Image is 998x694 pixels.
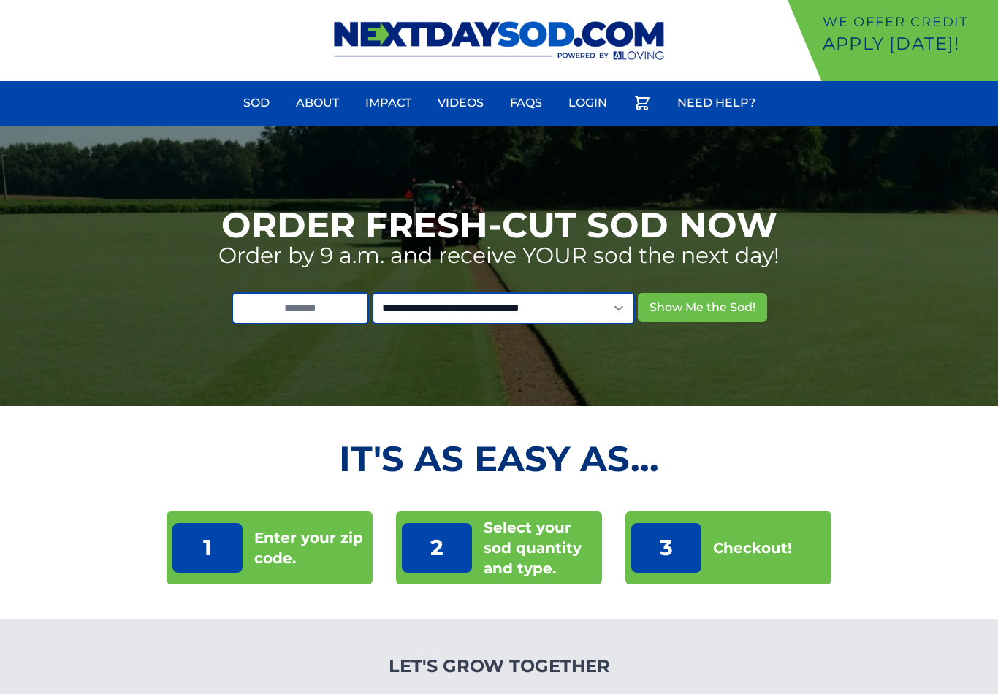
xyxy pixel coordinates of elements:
p: We offer Credit [823,12,992,32]
h2: It's as Easy As... [167,441,832,476]
p: 3 [631,523,701,573]
p: 2 [402,523,472,573]
p: Select your sod quantity and type. [484,517,596,579]
a: Need Help? [668,85,764,121]
p: Checkout! [713,538,792,558]
a: Impact [357,85,420,121]
a: Videos [429,85,492,121]
p: Enter your zip code. [254,527,367,568]
p: 1 [172,523,243,573]
a: Sod [235,85,278,121]
button: Show Me the Sod! [638,293,767,322]
a: FAQs [501,85,551,121]
a: About [287,85,348,121]
h4: Let's Grow Together [311,655,688,678]
p: Order by 9 a.m. and receive YOUR sod the next day! [218,243,780,269]
h1: Order Fresh-Cut Sod Now [221,207,777,243]
p: Apply [DATE]! [823,32,992,56]
a: Login [560,85,616,121]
